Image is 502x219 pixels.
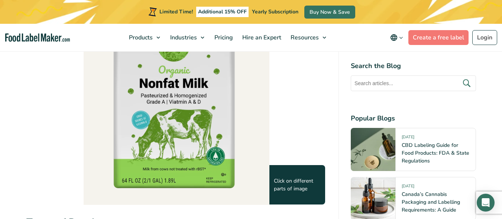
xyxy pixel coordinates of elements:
[304,6,355,19] a: Buy Now & Save
[269,165,325,204] div: Click on different parts of image
[472,30,497,45] a: Login
[402,191,460,213] a: Canada’s Cannabis Packaging and Labelling Requirements: A Guide
[196,7,249,17] span: Additional 15% OFF
[168,33,198,42] span: Industries
[351,61,476,71] h4: Search the Blog
[212,33,234,42] span: Pricing
[351,75,476,91] input: Search articles...
[166,24,208,51] a: Industries
[238,24,284,51] a: Hire an Expert
[124,24,164,51] a: Products
[159,8,193,15] span: Limited Time!
[402,134,414,143] span: [DATE]
[351,113,476,123] h4: Popular Blogs
[240,33,282,42] span: Hire an Expert
[288,33,320,42] span: Resources
[477,194,495,212] div: Open Intercom Messenger
[402,142,469,164] a: CBD Labeling Guide for Food Products: FDA & State Regulations
[252,8,298,15] span: Yearly Subscription
[402,183,414,192] span: [DATE]
[210,24,236,51] a: Pricing
[127,33,153,42] span: Products
[286,24,330,51] a: Resources
[408,30,469,45] a: Create a free label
